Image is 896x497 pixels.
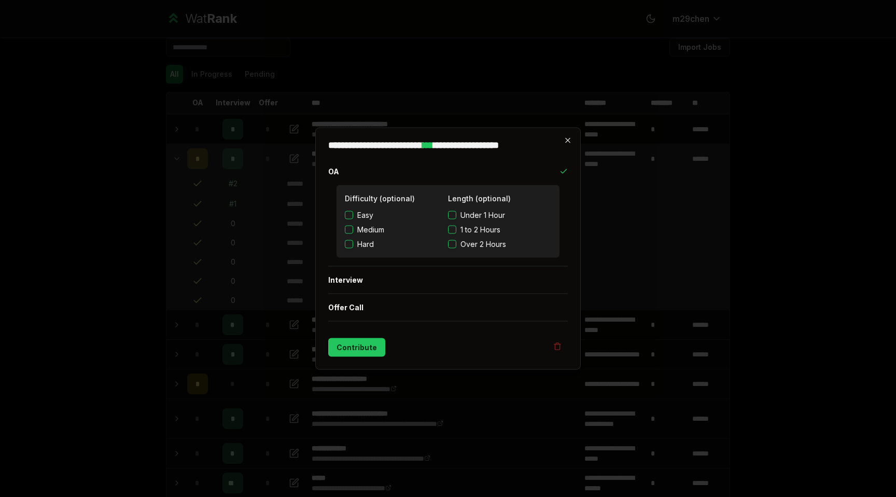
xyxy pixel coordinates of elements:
[357,210,373,220] span: Easy
[448,240,456,248] button: Over 2 Hours
[328,267,568,294] button: Interview
[345,194,415,203] label: Difficulty (optional)
[448,194,511,203] label: Length (optional)
[460,210,505,220] span: Under 1 Hour
[345,240,353,248] button: Hard
[345,211,353,219] button: Easy
[357,239,374,250] span: Hard
[328,185,568,266] div: OA
[345,226,353,234] button: Medium
[460,239,506,250] span: Over 2 Hours
[448,211,456,219] button: Under 1 Hour
[328,338,385,357] button: Contribute
[460,225,500,235] span: 1 to 2 Hours
[328,158,568,185] button: OA
[448,226,456,234] button: 1 to 2 Hours
[328,294,568,321] button: Offer Call
[357,225,384,235] span: Medium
